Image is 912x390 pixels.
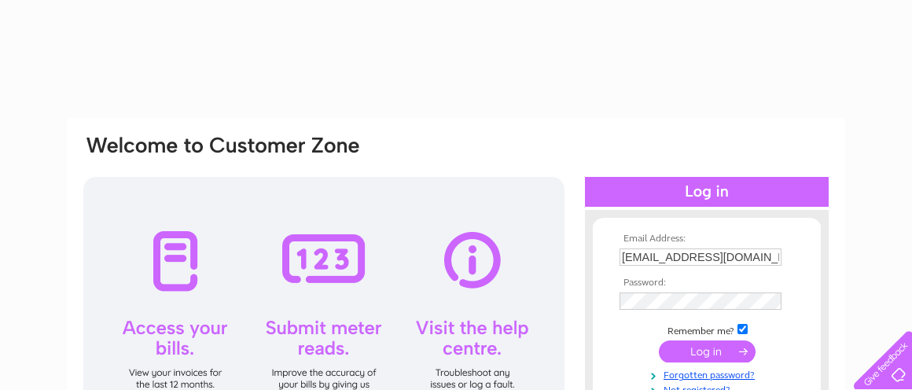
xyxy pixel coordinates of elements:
[659,340,756,362] input: Submit
[616,234,798,245] th: Email Address:
[616,322,798,337] td: Remember me?
[616,278,798,289] th: Password:
[620,366,798,381] a: Forgotten password?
